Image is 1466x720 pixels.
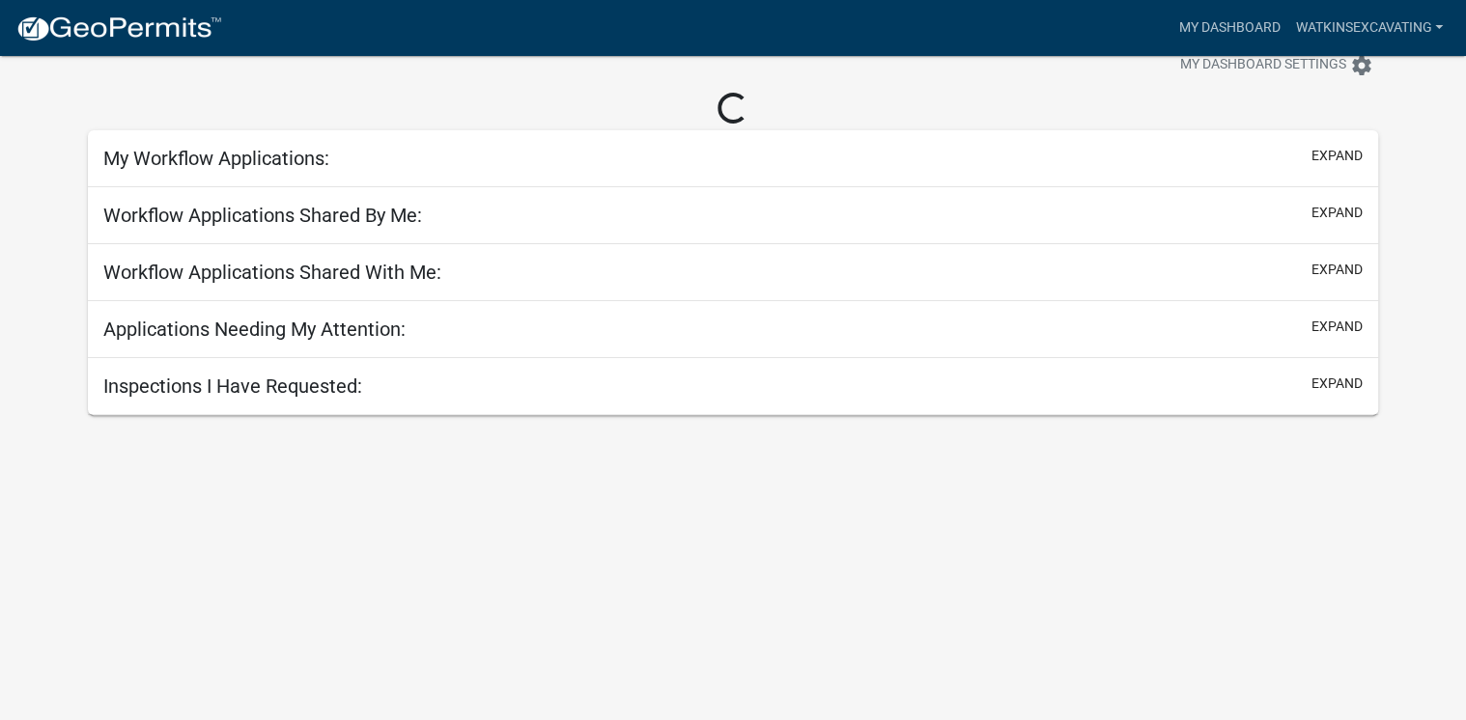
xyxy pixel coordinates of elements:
[1350,54,1373,77] i: settings
[103,204,422,227] h5: Workflow Applications Shared By Me:
[103,147,329,170] h5: My Workflow Applications:
[1287,10,1451,46] a: WatkinsExcavating
[1165,46,1389,84] button: My Dashboard Settingssettings
[1180,54,1346,77] span: My Dashboard Settings
[1311,317,1363,337] button: expand
[1311,203,1363,223] button: expand
[103,374,362,398] h5: Inspections I Have Requested:
[1311,146,1363,166] button: expand
[103,261,441,284] h5: Workflow Applications Shared With Me:
[103,318,406,341] h5: Applications Needing My Attention:
[1170,10,1287,46] a: My Dashboard
[1311,374,1363,394] button: expand
[1311,260,1363,280] button: expand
